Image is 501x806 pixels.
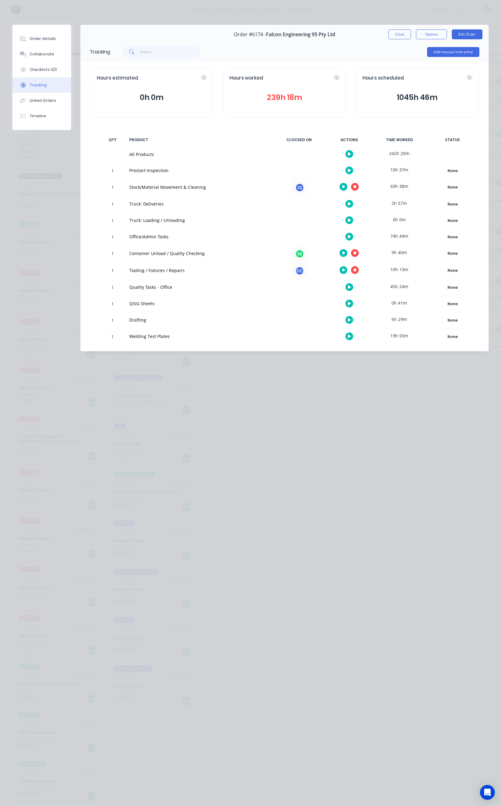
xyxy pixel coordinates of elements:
button: None [430,200,475,209]
div: 10h 37m [376,163,422,177]
div: 6h 29m [376,312,422,326]
div: None [430,167,475,175]
div: 74h 44m [376,229,422,243]
div: Quality Tasks - Office [129,284,268,290]
div: SS [295,183,304,192]
button: None [430,233,475,241]
div: Container Unload / Quality Checking [129,250,268,257]
div: 1 [103,246,122,262]
div: 9h 40m [376,245,422,259]
div: 1 [103,263,122,279]
div: 10h 13m [376,262,422,276]
div: Stock/Material Movement & Cleaning [129,184,268,190]
div: Order details [30,36,56,41]
div: Timeline [30,113,46,119]
div: Tracking [30,82,47,88]
button: Collaborate [12,46,71,62]
button: 239h 18m [229,92,339,103]
div: 242h 20m [376,146,422,160]
button: Tracking [12,77,71,93]
span: Hours worked [229,75,263,82]
div: PRODUCT [126,133,272,146]
div: 0h 0m [376,213,422,227]
div: None [430,300,475,308]
div: QTY [103,133,122,146]
div: None [430,200,475,208]
button: None [430,216,475,225]
div: None [430,233,475,241]
div: Truck: Deliveries [129,201,268,207]
div: 1 [103,180,122,196]
div: 1 [103,330,122,345]
div: All Products [129,151,268,158]
div: Drafting [129,317,268,323]
button: None [430,249,475,258]
div: Checklists 0/0 [30,67,57,72]
div: Office/Admin Tasks [129,233,268,240]
div: Open Intercom Messenger [480,785,495,800]
button: Linked Orders [12,93,71,108]
span: Hours estimated [97,75,138,82]
div: DC [295,266,304,275]
button: Options [416,29,447,39]
div: None [430,316,475,324]
div: 2h 57m [376,196,422,210]
button: 0h 0m [97,92,207,103]
div: 0h 41m [376,296,422,310]
div: Welding Test Plates [129,333,268,340]
div: 45h 24m [376,279,422,293]
button: Close [388,29,411,39]
input: Search... [140,46,200,58]
div: Collaborate [30,51,54,57]
button: None [430,167,475,175]
button: None [430,332,475,341]
button: None [430,266,475,275]
div: 1 [103,197,122,212]
div: None [430,284,475,292]
div: None [430,183,475,191]
div: Tooling / Fixtures / Repairs [129,267,268,274]
button: None [430,183,475,192]
button: None [430,283,475,292]
div: 60h 38m [376,179,422,193]
div: QSIG Sheets [129,300,268,307]
div: SK [295,249,304,258]
div: 19h 55m [376,329,422,343]
div: Prestart Inspection [129,167,268,174]
div: None [430,249,475,258]
button: 1045h 46m [362,92,472,103]
div: 1 [103,214,122,229]
button: Order details [12,31,71,46]
div: 1 [103,313,122,328]
div: TIME WORKED [376,133,422,146]
button: Checklists 0/0 [12,62,71,77]
div: None [430,266,475,275]
button: Timeline [12,108,71,124]
div: Truck: Loading / Unloading [129,217,268,223]
div: None [430,333,475,341]
div: ACTIONS [326,133,372,146]
div: 1 [103,164,122,179]
button: Edit Order [452,29,482,39]
div: 1 [103,297,122,312]
button: None [430,300,475,308]
div: 1 [103,280,122,296]
div: Tracking [90,48,110,56]
button: Add manual time entry [427,47,479,57]
span: Falcon Engineering 95 Pty Ltd [266,32,335,37]
span: Order #6174 - [234,32,266,37]
div: CLOCKED ON [276,133,322,146]
div: STATUS [426,133,479,146]
button: None [430,316,475,325]
div: 1 [103,230,122,245]
div: Linked Orders [30,98,56,103]
span: Hours scheduled [362,75,404,82]
div: None [430,217,475,225]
